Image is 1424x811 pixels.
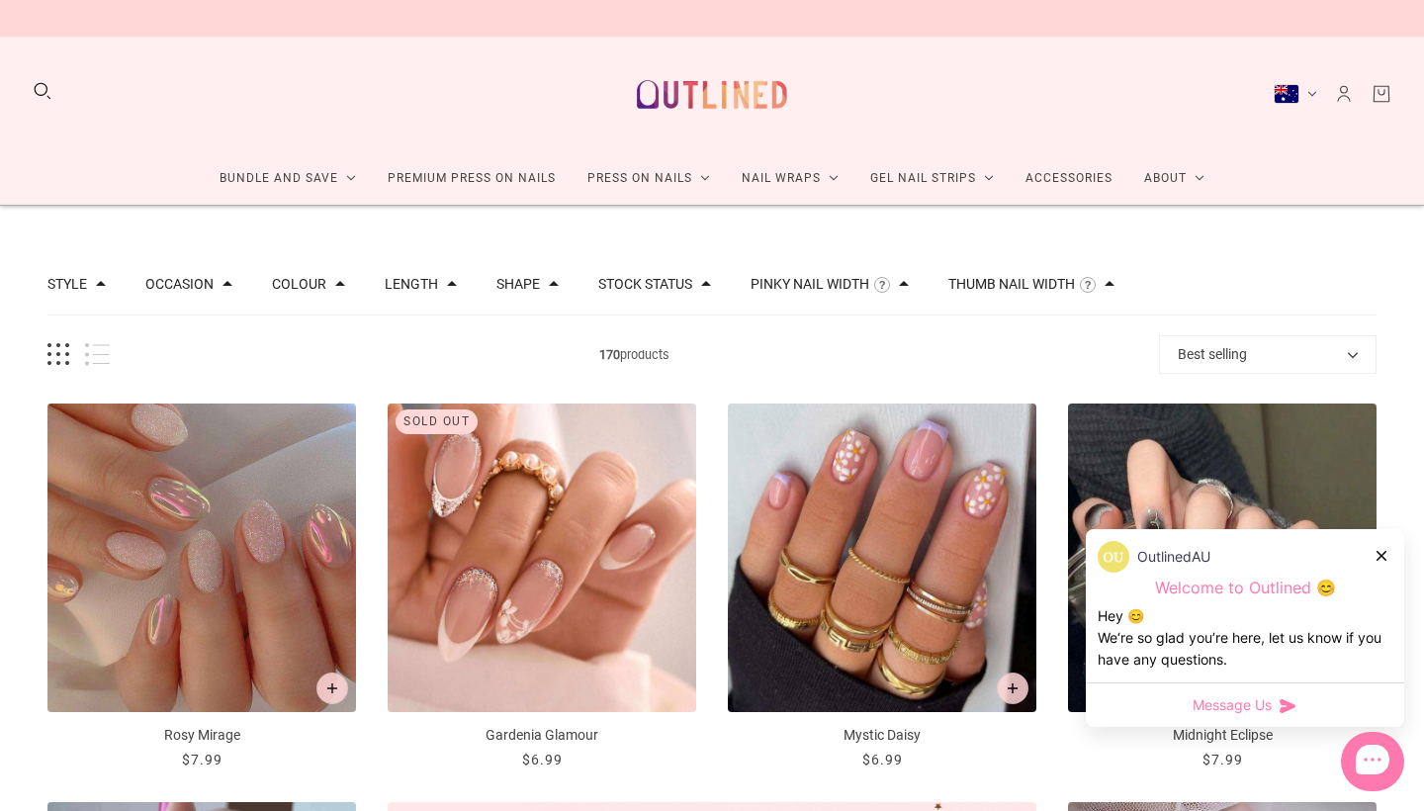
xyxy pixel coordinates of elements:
b: 170 [599,347,620,362]
p: Rosy Mirage [47,725,356,746]
button: Search [32,80,53,102]
button: Grid view [47,343,69,366]
a: Outlined [625,52,799,136]
button: Filter by Style [47,277,87,291]
span: $6.99 [522,752,563,767]
button: List view [85,343,110,366]
button: Filter by Length [385,277,438,291]
a: Cart [1371,83,1392,105]
p: Mystic Daisy [728,725,1036,746]
a: About [1128,152,1220,205]
button: Filter by Colour [272,277,326,291]
button: Filter by Stock status [598,277,692,291]
button: Filter by Shape [496,277,540,291]
div: Sold out [396,409,478,434]
img: data:image/png;base64,iVBORw0KGgoAAAANSUhEUgAAACQAAAAkCAYAAADhAJiYAAAAAXNSR0IArs4c6QAAAERlWElmTU0... [1098,541,1129,573]
a: Nail Wraps [726,152,854,205]
button: Filter by Pinky Nail Width [751,277,869,291]
a: Bundle and Save [204,152,372,205]
span: $7.99 [182,752,222,767]
a: Mystic Daisy [728,404,1036,770]
a: Premium Press On Nails [372,152,572,205]
div: Hey 😊 We‘re so glad you’re here, let us know if you have any questions. [1098,605,1392,671]
a: Press On Nails [572,152,726,205]
a: Account [1333,83,1355,105]
p: Gardenia Glamour [388,725,696,746]
a: Midnight Eclipse [1068,404,1377,770]
button: Australia [1274,84,1317,104]
a: Rosy Mirage [47,404,356,770]
span: Message Us [1193,695,1272,715]
p: Midnight Eclipse [1068,725,1377,746]
a: Gel Nail Strips [854,152,1010,205]
span: $6.99 [862,752,903,767]
p: Welcome to Outlined 😊 [1098,578,1392,598]
button: Best selling [1159,335,1377,374]
button: Add to cart [997,673,1028,704]
a: Gardenia Glamour [388,404,696,770]
span: $7.99 [1202,752,1243,767]
span: products [110,344,1159,365]
a: Accessories [1010,152,1128,205]
button: Filter by Occasion [145,277,214,291]
p: OutlinedAU [1137,546,1210,568]
button: Filter by Thumb Nail Width [948,277,1075,291]
button: Add to cart [316,673,348,704]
